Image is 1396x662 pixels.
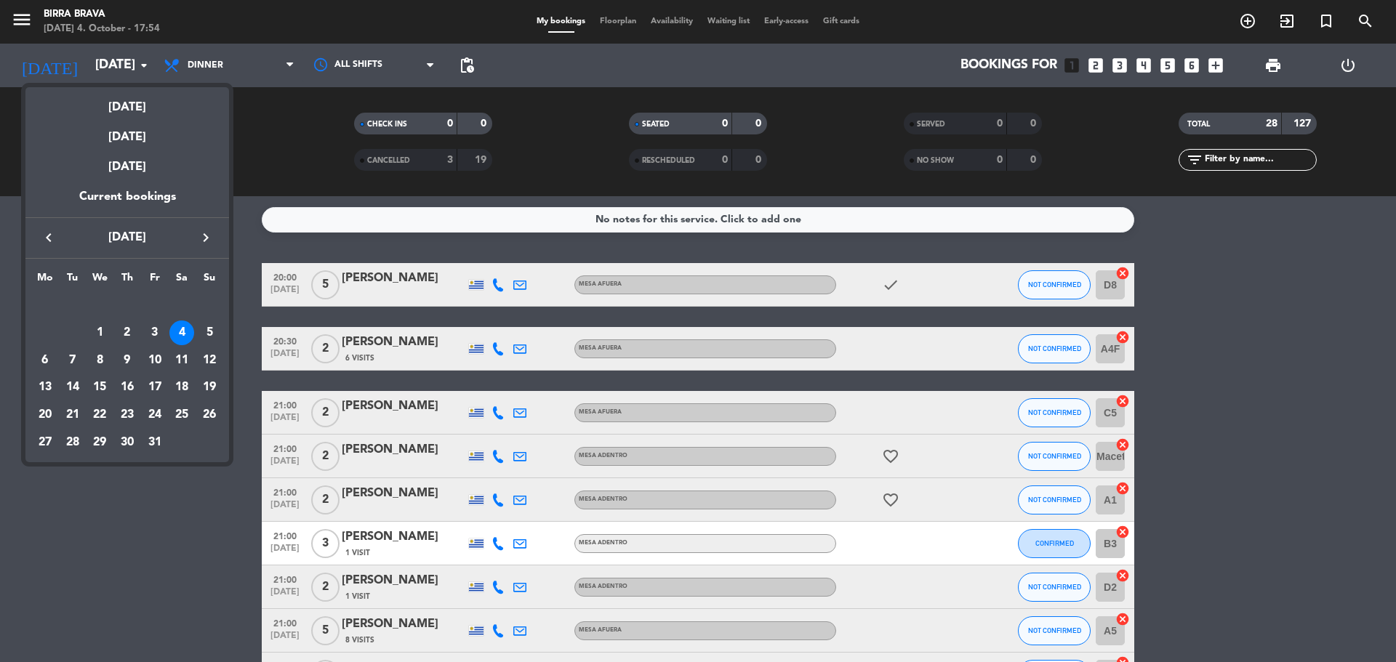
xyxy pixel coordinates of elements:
th: Friday [141,270,169,292]
div: 17 [143,375,167,400]
th: Wednesday [86,270,113,292]
td: October 21, 2025 [59,401,87,429]
td: October 15, 2025 [86,374,113,401]
span: [DATE] [62,228,193,247]
div: [DATE] [25,117,229,147]
div: 24 [143,403,167,427]
td: October 24, 2025 [141,401,169,429]
div: 9 [115,348,140,373]
div: 19 [197,375,222,400]
div: 13 [33,375,57,400]
td: October 12, 2025 [196,347,223,374]
div: 11 [169,348,194,373]
div: 14 [60,375,85,400]
td: October 30, 2025 [113,429,141,456]
th: Monday [31,270,59,292]
th: Sunday [196,270,223,292]
td: October 27, 2025 [31,429,59,456]
div: 7 [60,348,85,373]
div: 26 [197,403,222,427]
td: OCT [31,291,223,319]
td: October 9, 2025 [113,347,141,374]
button: keyboard_arrow_left [36,228,62,247]
td: October 18, 2025 [169,374,196,401]
div: 25 [169,403,194,427]
div: 31 [143,430,167,455]
td: October 3, 2025 [141,319,169,347]
div: 16 [115,375,140,400]
div: 1 [87,320,112,345]
div: 27 [33,430,57,455]
td: October 28, 2025 [59,429,87,456]
div: 8 [87,348,112,373]
td: October 1, 2025 [86,319,113,347]
div: 5 [197,320,222,345]
td: October 8, 2025 [86,347,113,374]
div: 23 [115,403,140,427]
td: October 26, 2025 [196,401,223,429]
i: keyboard_arrow_right [197,229,214,246]
div: Current bookings [25,187,229,217]
th: Saturday [169,270,196,292]
td: October 20, 2025 [31,401,59,429]
div: 12 [197,348,222,373]
td: October 22, 2025 [86,401,113,429]
div: 15 [87,375,112,400]
div: 21 [60,403,85,427]
td: October 11, 2025 [169,347,196,374]
td: October 31, 2025 [141,429,169,456]
td: October 10, 2025 [141,347,169,374]
td: October 17, 2025 [141,374,169,401]
td: October 2, 2025 [113,319,141,347]
td: October 25, 2025 [169,401,196,429]
td: October 6, 2025 [31,347,59,374]
div: 22 [87,403,112,427]
td: October 4, 2025 [169,319,196,347]
th: Thursday [113,270,141,292]
td: October 14, 2025 [59,374,87,401]
div: 18 [169,375,194,400]
td: October 7, 2025 [59,347,87,374]
td: October 19, 2025 [196,374,223,401]
div: 3 [143,320,167,345]
i: keyboard_arrow_left [40,229,57,246]
button: keyboard_arrow_right [193,228,219,247]
td: October 23, 2025 [113,401,141,429]
div: 30 [115,430,140,455]
td: October 16, 2025 [113,374,141,401]
div: 10 [143,348,167,373]
td: October 29, 2025 [86,429,113,456]
div: 2 [115,320,140,345]
div: [DATE] [25,87,229,117]
th: Tuesday [59,270,87,292]
div: [DATE] [25,147,229,187]
div: 20 [33,403,57,427]
td: October 5, 2025 [196,319,223,347]
div: 28 [60,430,85,455]
td: October 13, 2025 [31,374,59,401]
div: 6 [33,348,57,373]
div: 4 [169,320,194,345]
div: 29 [87,430,112,455]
